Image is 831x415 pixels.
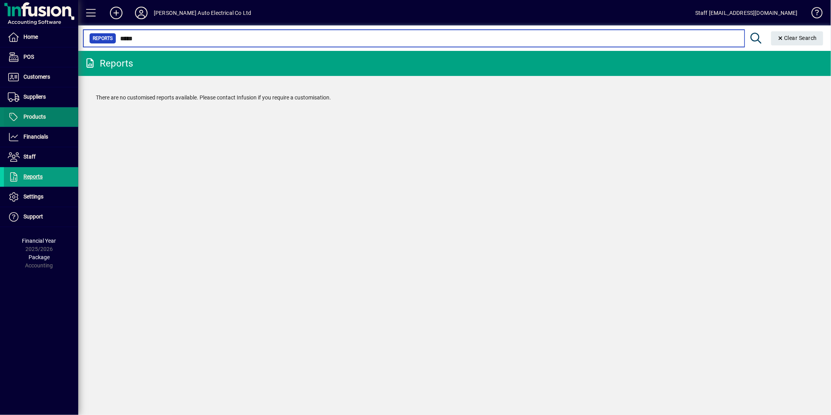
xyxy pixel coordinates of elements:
[23,34,38,40] span: Home
[4,187,78,207] a: Settings
[23,114,46,120] span: Products
[29,254,50,260] span: Package
[23,173,43,180] span: Reports
[154,7,251,19] div: [PERSON_NAME] Auto Electrical Co Ltd
[23,213,43,220] span: Support
[88,86,821,110] div: There are no customised reports available. Please contact Infusion if you require a customisation.
[777,35,817,41] span: Clear Search
[4,87,78,107] a: Suppliers
[23,74,50,80] span: Customers
[23,134,48,140] span: Financials
[129,6,154,20] button: Profile
[4,107,78,127] a: Products
[22,238,56,244] span: Financial Year
[23,54,34,60] span: POS
[4,67,78,87] a: Customers
[23,193,43,200] span: Settings
[23,153,36,160] span: Staff
[93,34,113,42] span: Reports
[4,127,78,147] a: Financials
[104,6,129,20] button: Add
[4,207,78,227] a: Support
[771,31,824,45] button: Clear
[4,147,78,167] a: Staff
[4,47,78,67] a: POS
[695,7,798,19] div: Staff [EMAIL_ADDRESS][DOMAIN_NAME]
[806,2,821,27] a: Knowledge Base
[23,94,46,100] span: Suppliers
[4,27,78,47] a: Home
[84,57,133,70] div: Reports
